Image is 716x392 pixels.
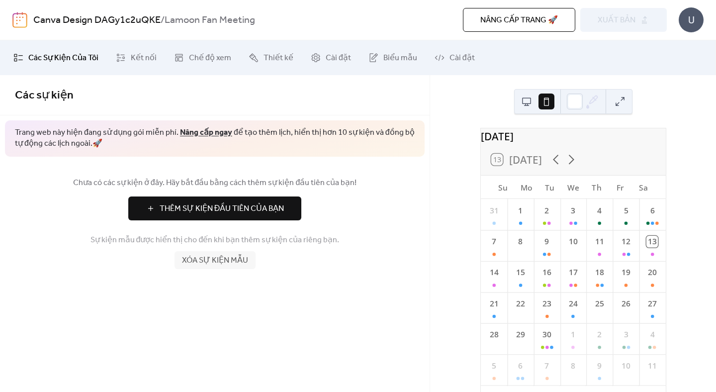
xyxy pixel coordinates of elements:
[567,267,579,279] div: 17
[515,176,538,199] div: Mo
[480,14,558,26] span: Nâng cấp trang 🚀
[594,205,605,216] div: 4
[488,236,499,247] div: 7
[303,44,358,71] a: Cài đặt
[488,267,499,279] div: 14
[161,11,165,30] b: /
[541,329,552,340] div: 30
[241,44,301,71] a: Thiết kế
[28,52,98,64] span: Các Sự Kiện Của Tôi
[646,360,658,372] div: 11
[515,298,526,309] div: 22
[567,205,579,216] div: 3
[631,176,655,199] div: Sa
[567,360,579,372] div: 8
[361,44,425,71] a: Biểu mẫu
[541,298,552,309] div: 23
[481,128,666,144] div: [DATE]
[541,205,552,216] div: 2
[182,255,248,267] span: Xóa sự kiện mẫu
[326,52,351,64] span: Cài đặt
[33,11,161,30] a: Canva Design DAGy1c2uQKE
[12,12,27,28] img: logo
[515,360,526,372] div: 6
[15,127,415,150] span: Trang web này hiện đang sử dụng gói miễn phí. để tạo thêm lịch, hiển thị hơn 10 sự kiện và đồng b...
[594,267,605,279] div: 18
[646,205,658,216] div: 6
[463,8,575,32] button: Nâng cấp trang 🚀
[180,125,232,140] a: Nâng cấp ngay
[585,176,608,199] div: Th
[679,7,704,32] div: U
[491,176,514,199] div: Su
[488,360,499,372] div: 5
[15,196,415,220] a: Thêm Sự Kiện Đầu Tiên Của Bạn
[594,360,605,372] div: 9
[594,298,605,309] div: 25
[620,236,631,247] div: 12
[427,44,482,71] a: Cài đặt
[488,205,499,216] div: 31
[131,52,157,64] span: Kết nối
[608,176,631,199] div: Fr
[620,298,631,309] div: 26
[646,329,658,340] div: 4
[541,360,552,372] div: 7
[620,329,631,340] div: 3
[646,298,658,309] div: 27
[167,44,239,71] a: Chế độ xem
[515,236,526,247] div: 8
[567,236,579,247] div: 10
[90,234,340,246] span: Sự kiện mẫu được hiển thị cho đến khi bạn thêm sự kiện của riêng bạn.
[646,267,658,279] div: 20
[515,267,526,279] div: 15
[515,205,526,216] div: 1
[488,329,499,340] div: 28
[594,329,605,340] div: 2
[15,85,74,106] span: Các sự kiện
[620,267,631,279] div: 19
[567,329,579,340] div: 1
[165,11,255,30] b: Lamoon Fan Meeting
[160,203,284,215] span: Thêm Sự Kiện Đầu Tiên Của Bạn
[175,251,256,269] button: Xóa sự kiện mẫu
[128,196,302,220] button: Thêm Sự Kiện Đầu Tiên Của Bạn
[541,236,552,247] div: 9
[189,52,231,64] span: Chế độ xem
[264,52,293,64] span: Thiết kế
[541,267,552,279] div: 16
[620,205,631,216] div: 5
[108,44,164,71] a: Kết nối
[15,177,415,189] span: Chưa có các sự kiện ở đây. Hãy bắt đầu bằng cách thêm sự kiện đầu tiên của bạn!
[6,44,106,71] a: Các Sự Kiện Của Tôi
[538,176,561,199] div: Tu
[594,236,605,247] div: 11
[646,236,658,247] div: 13
[383,52,417,64] span: Biểu mẫu
[567,298,579,309] div: 24
[561,176,585,199] div: We
[449,52,475,64] span: Cài đặt
[515,329,526,340] div: 29
[620,360,631,372] div: 10
[488,298,499,309] div: 21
